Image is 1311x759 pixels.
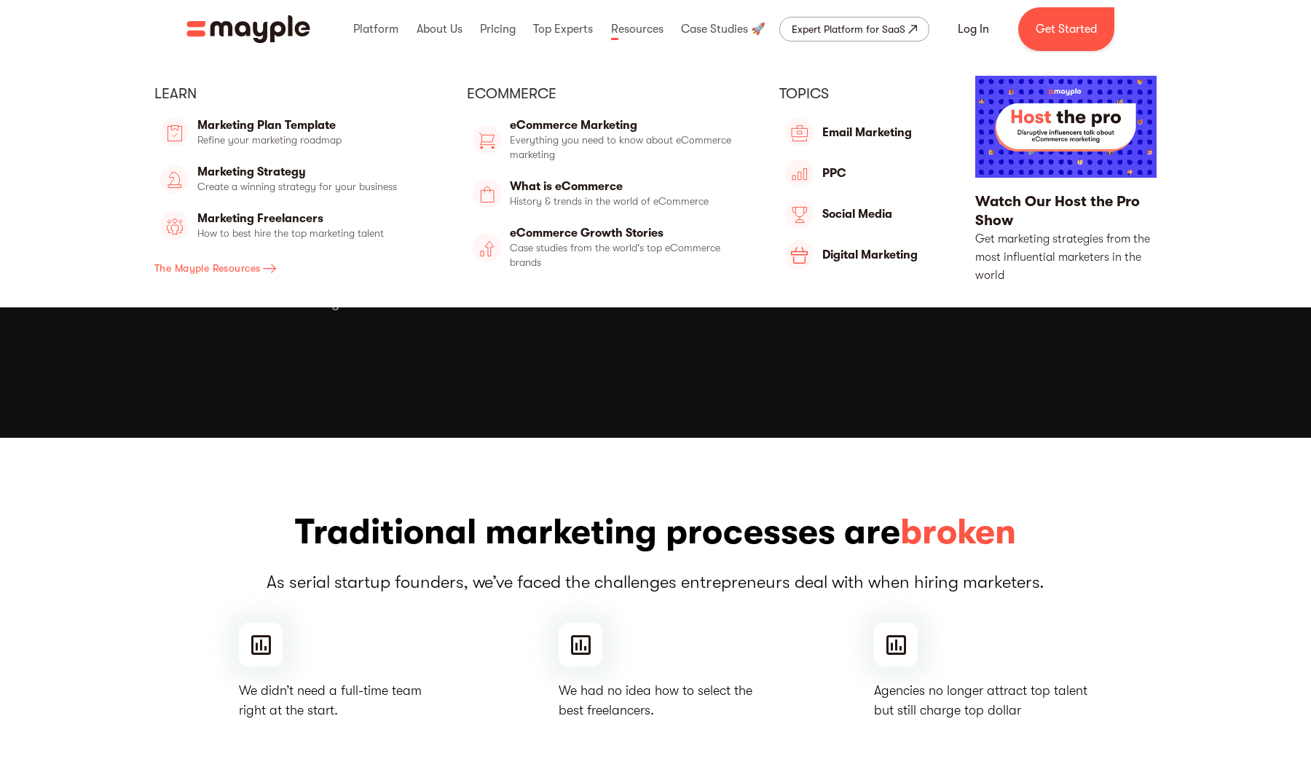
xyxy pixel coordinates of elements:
p: Agencies no longer attract top talent [874,681,1087,720]
div: Pricing [476,6,519,52]
div: Expert Platform for SaaS [792,20,905,38]
span: right at the start. [239,701,422,720]
p: As serial startup founders, we’ve faced the challenges entrepreneurs deal with when hiring market... [175,570,1136,594]
a: home [186,15,310,43]
p: We had no idea how to select the [559,681,752,720]
div: Top Experts [529,6,597,52]
a: The Mayple Resources [154,255,445,281]
div: Platform [350,6,402,52]
p: We didn’t need a full-time team [239,681,422,720]
span: broken [900,509,1016,556]
span: but still charge top dollar [874,701,1087,720]
div: Resources [607,6,667,52]
a: Get Started [1018,7,1114,51]
h3: Traditional marketing processes are [175,509,1136,556]
p: Get marketing strategies from the most influential marketers in the world [975,230,1157,285]
div: About Us [413,6,466,52]
span: best freelancers. [559,701,752,720]
div: Ecommerce [467,84,757,103]
a: Expert Platform for SaaS [779,17,929,42]
img: Mayple logo [186,15,310,43]
div: Learn [154,84,445,103]
a: Log In [940,12,1007,47]
div: Topics [779,84,953,103]
a: Watch Our Host the Pro ShowGet marketing strategies from the most influential marketers in the world [975,76,1157,284]
div: The Mayple Resources [154,259,260,277]
img: Mayple Youtube Channel [975,76,1157,178]
div: Watch Our Host the Pro Show [975,192,1157,230]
